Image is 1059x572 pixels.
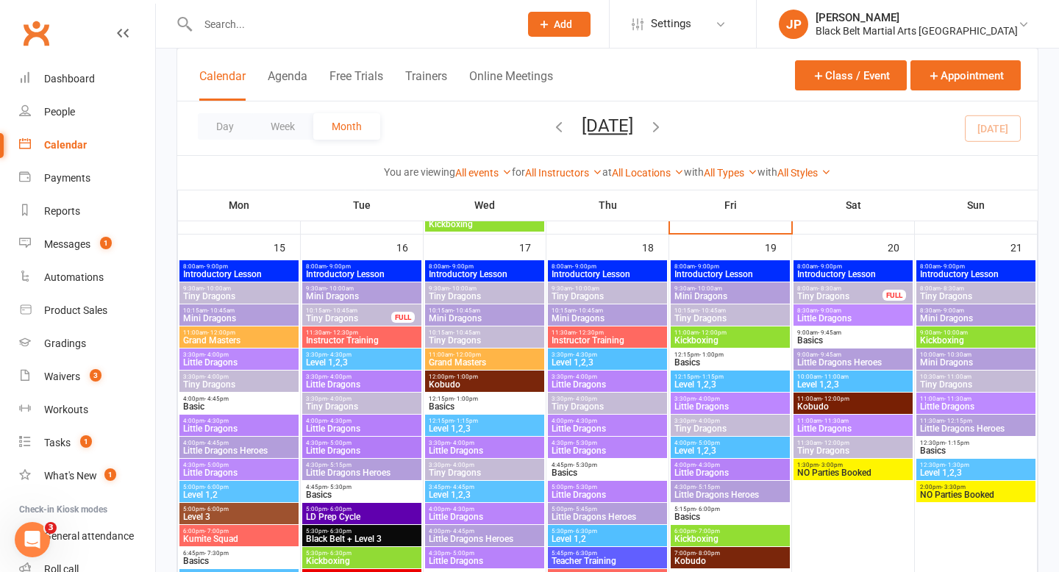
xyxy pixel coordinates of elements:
span: 4:30pm [551,440,664,446]
span: - 8:30am [818,285,841,292]
span: 11:30am [305,329,418,336]
div: 19 [765,235,791,259]
span: Little Dragons [796,314,910,323]
div: 21 [1010,235,1037,259]
span: 8:00am [674,263,787,270]
span: 12:15pm [674,351,787,358]
span: Mini Dragons [182,314,296,323]
span: Little Dragons [305,446,418,455]
span: Basics [428,402,541,411]
span: - 12:00pm [699,329,727,336]
span: 5:00pm [551,484,664,490]
button: Online Meetings [469,69,553,101]
span: 8:30am [919,307,1033,314]
span: 3:45pm [428,484,541,490]
span: - 1:30pm [945,462,969,468]
div: Messages [44,238,90,250]
button: Class / Event [795,60,907,90]
span: - 12:30pm [330,329,358,336]
span: 8:00am [919,263,1033,270]
th: Wed [424,190,546,221]
div: Gradings [44,337,86,349]
span: Tiny Dragons [796,292,883,301]
div: Product Sales [44,304,107,316]
a: Clubworx [18,15,54,51]
a: Messages 1 [19,228,155,261]
span: 10:15am [674,307,787,314]
span: - 8:30am [941,285,964,292]
span: 10:15am [305,307,392,314]
span: Little Dragons [551,424,664,433]
span: - 5:00pm [696,440,720,446]
span: Little Dragons [305,380,418,389]
span: - 4:45pm [450,484,474,490]
span: Kobudo [796,402,910,411]
span: Introductory Lesson [674,270,787,279]
span: - 12:00pm [453,351,481,358]
span: - 12:00pm [207,329,235,336]
span: Tiny Dragons [674,424,787,433]
button: Month [313,113,380,140]
span: - 4:00pm [696,418,720,424]
strong: with [684,166,704,178]
span: 10:15am [182,307,296,314]
span: - 9:00pm [449,263,474,270]
span: Tiny Dragons [182,380,296,389]
span: 10:00am [919,351,1033,358]
span: Little Dragons Heroes [182,446,296,455]
strong: at [602,166,612,178]
span: Little Dragons Heroes [919,424,1033,433]
div: Black Belt Martial Arts [GEOGRAPHIC_DATA] [816,24,1018,37]
a: Payments [19,162,155,195]
span: Tiny Dragons [919,380,1033,389]
a: All Locations [612,167,684,179]
span: 8:00am [919,285,1033,292]
span: 8:30am [796,307,910,314]
span: Grand Masters [428,358,541,367]
a: People [19,96,155,129]
span: - 10:00am [327,285,354,292]
span: - 4:30pm [696,462,720,468]
span: Basics [796,336,910,345]
div: Reports [44,205,80,217]
span: 1 [104,468,116,481]
div: JP [779,10,808,39]
span: Level 1,2,3 [796,380,910,389]
span: - 4:45pm [204,440,229,446]
span: 9:30am [674,285,787,292]
span: Tiny Dragons [796,446,910,455]
div: People [44,106,75,118]
span: 1 [100,237,112,249]
span: 11:00am [182,329,296,336]
th: Fri [669,190,792,221]
div: 17 [519,235,546,259]
span: 3:30pm [551,351,664,358]
span: 9:30am [182,285,296,292]
span: Tiny Dragons [428,292,541,301]
a: All Instructors [525,167,602,179]
span: - 4:45pm [204,396,229,402]
span: 11:00am [428,351,541,358]
button: Trainers [405,69,447,101]
span: Basics [551,468,664,477]
th: Tue [301,190,424,221]
div: What's New [44,470,97,482]
span: Introductory Lesson [305,270,418,279]
strong: You are viewing [384,166,455,178]
button: [DATE] [582,115,633,136]
a: Reports [19,195,155,228]
span: 3:30pm [428,440,541,446]
span: 3:30pm [305,373,418,380]
span: 9:30am [551,285,664,292]
span: Little Dragons [551,446,664,455]
span: Little Dragons [674,402,787,411]
span: Kickboxing [919,336,1033,345]
span: Add [554,18,572,30]
span: 8:00am [305,263,418,270]
th: Sat [792,190,915,221]
span: 8:00am [182,263,296,270]
span: - 10:45am [330,307,357,314]
span: 3:30pm [182,351,296,358]
button: Calendar [199,69,246,101]
span: 10:30am [919,373,1033,380]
